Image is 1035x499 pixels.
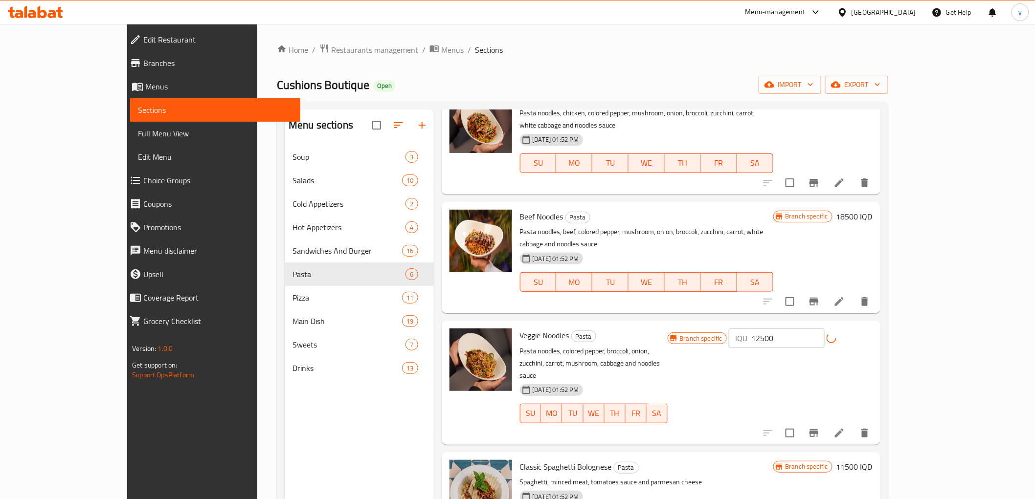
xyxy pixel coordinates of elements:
[802,421,826,445] button: Branch-specific-item
[143,315,292,327] span: Grocery Checklist
[626,404,647,423] button: FR
[410,113,434,137] button: Add section
[122,309,300,333] a: Grocery Checklist
[629,272,665,292] button: WE
[405,151,418,163] div: items
[292,292,402,304] span: Pizza
[292,315,402,327] span: Main Dish
[592,272,629,292] button: TU
[122,239,300,262] a: Menu disclaimer
[780,423,800,443] span: Select to update
[741,156,769,170] span: SA
[285,333,433,356] div: Sweets7
[402,174,418,186] div: items
[405,268,418,280] div: items
[403,364,417,373] span: 13
[669,156,697,170] span: TH
[403,317,417,326] span: 19
[292,245,402,257] span: Sandwiches And Burger
[833,427,845,439] a: Edit menu item
[406,270,417,279] span: 6
[632,275,661,289] span: WE
[122,262,300,286] a: Upsell
[331,44,418,56] span: Restaurants management
[285,141,433,384] nav: Menu sections
[285,192,433,216] div: Cold Appetizers2
[292,174,402,186] span: Salads
[403,293,417,303] span: 11
[632,156,661,170] span: WE
[651,406,664,420] span: SA
[277,74,369,96] span: Cushions Boutique
[122,169,300,192] a: Choice Groups
[736,332,748,344] p: IQD
[556,153,592,173] button: MO
[130,98,300,122] a: Sections
[292,362,402,374] span: Drinks
[605,404,626,423] button: TH
[285,239,433,262] div: Sandwiches And Burger16
[292,151,405,163] span: Soup
[285,216,433,239] div: Hot Appetizers4
[138,104,292,116] span: Sections
[630,406,643,420] span: FR
[853,421,877,445] button: delete
[1018,7,1022,18] span: y
[143,245,292,257] span: Menu disclaimer
[143,174,292,186] span: Choice Groups
[676,334,726,343] span: Branch specific
[592,153,629,173] button: TU
[441,44,464,56] span: Menus
[608,406,622,420] span: TH
[520,476,773,488] p: Spaghetti, minced meat, tomatoes sauce and parmesan cheese
[429,43,464,56] a: Menus
[132,369,194,381] a: Support.OpsPlatform
[560,275,588,289] span: MO
[132,359,177,371] span: Get support on:
[312,44,315,56] li: /
[122,51,300,75] a: Branches
[122,75,300,98] a: Menus
[132,342,156,355] span: Version:
[782,212,832,221] span: Branch specific
[782,462,832,471] span: Branch specific
[292,268,405,280] span: Pasta
[405,198,418,210] div: items
[285,169,433,192] div: Salads10
[629,153,665,173] button: WE
[836,210,873,223] h6: 18500 IQD
[450,90,512,153] img: Chicken Noodles
[541,404,562,423] button: MO
[572,331,596,342] span: Pasta
[737,153,773,173] button: SA
[737,272,773,292] button: SA
[836,460,873,474] h6: 11500 IQD
[524,275,553,289] span: SU
[285,309,433,333] div: Main Dish19
[853,171,877,195] button: delete
[669,275,697,289] span: TH
[138,151,292,163] span: Edit Menu
[833,177,845,189] a: Edit menu item
[705,156,733,170] span: FR
[802,171,826,195] button: Branch-specific-item
[143,292,292,304] span: Coverage Report
[705,275,733,289] span: FR
[158,342,173,355] span: 1.0.0
[853,290,877,313] button: delete
[745,6,806,18] div: Menu-management
[520,459,612,474] span: Classic Spaghetti Bolognese
[571,330,596,342] div: Pasta
[130,145,300,169] a: Edit Menu
[545,406,558,420] span: MO
[524,406,538,420] span: SU
[520,107,773,131] p: Pasta noodles, chicken, colored pepper, mushroom, onion, broccoli, zucchini, carrot, white cabbag...
[475,44,503,56] span: Sections
[562,404,583,423] button: TU
[584,404,605,423] button: WE
[556,272,592,292] button: MO
[366,115,387,135] span: Select all sections
[122,286,300,309] a: Coverage Report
